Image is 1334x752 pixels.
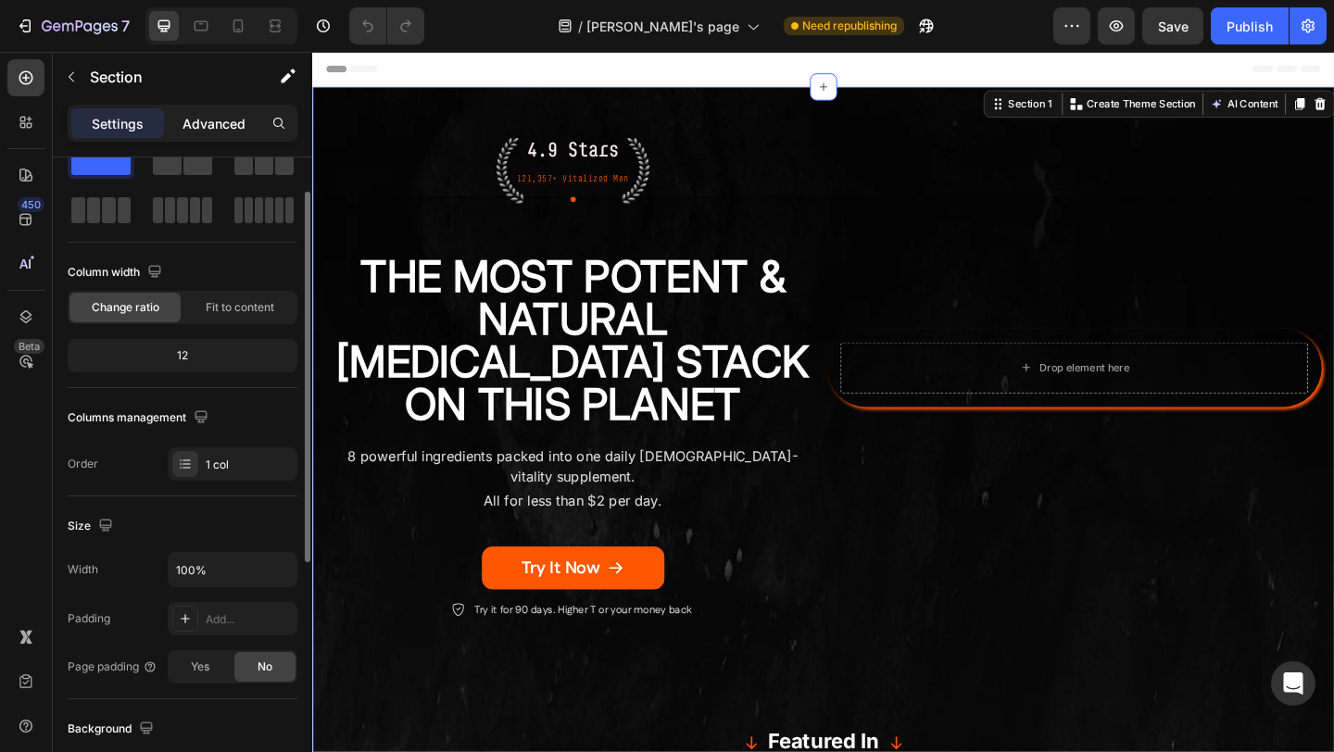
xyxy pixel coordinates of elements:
div: 12 [71,343,294,369]
span: Yes [191,658,209,675]
button: AI Content [973,45,1054,68]
div: Order [68,456,98,472]
span: Save [1158,19,1189,34]
div: Size [68,514,117,539]
span: No [258,658,272,675]
div: Beta [14,339,44,354]
div: Publish [1227,17,1273,36]
div: Width [68,561,98,578]
div: 1 col [206,457,293,473]
div: Drop element here [791,336,889,351]
p: Settings [92,114,144,133]
span: Change ratio [92,299,159,316]
p: 7 [121,15,130,37]
span: / [578,17,583,36]
span: Need republishing [802,18,897,34]
div: 450 [18,197,44,212]
div: Open Intercom Messenger [1271,661,1315,706]
input: Auto [169,553,296,586]
p: Advanced [182,114,245,133]
div: Page padding [68,658,157,675]
span: Fit to content [206,299,274,316]
button: Save [1142,7,1203,44]
div: Background [68,717,157,742]
span: [PERSON_NAME]'s page [586,17,739,36]
button: Publish [1211,7,1289,44]
div: Undo/Redo [349,7,424,44]
iframe: Design area [312,52,1334,752]
button: 7 [7,7,138,44]
p: Create Theme Section [842,48,961,65]
div: Columns management [68,406,212,431]
div: Section 1 [753,48,808,65]
div: Column width [68,260,166,285]
p: Section [90,66,242,88]
div: Add... [206,611,293,628]
div: Padding [68,610,110,627]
